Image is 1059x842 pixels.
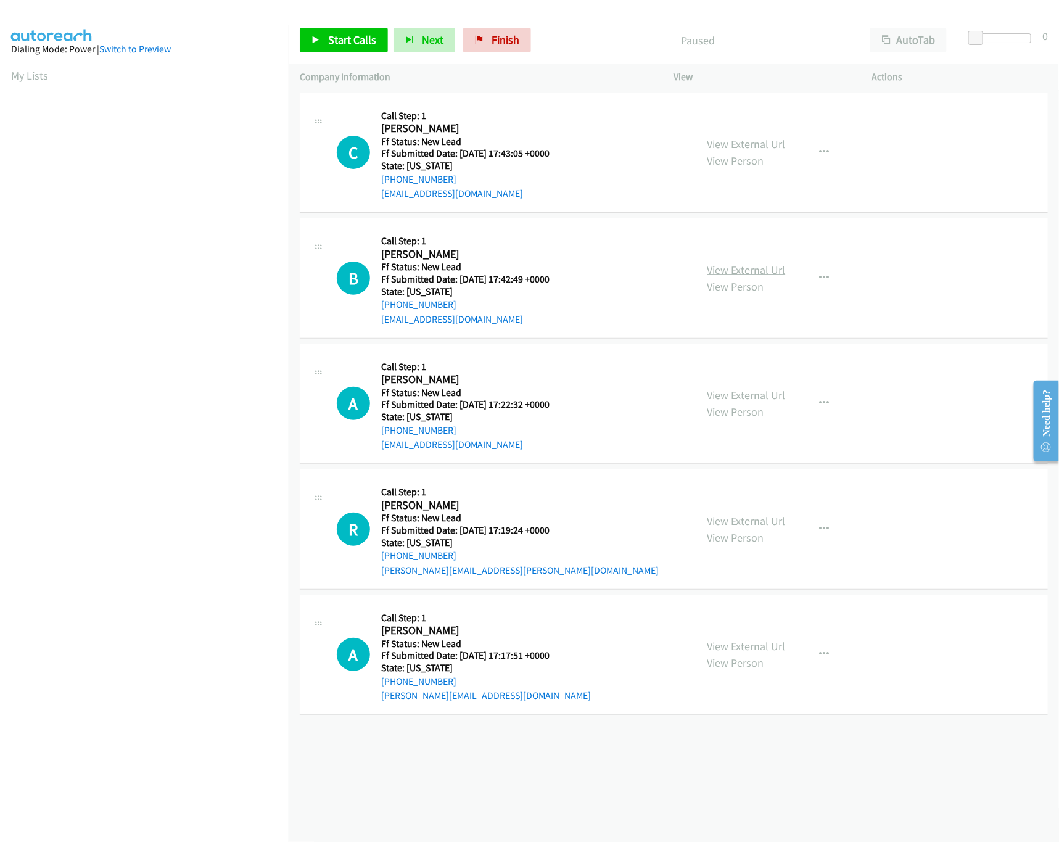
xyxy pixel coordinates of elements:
[337,262,370,295] div: The call is yet to be attempted
[707,388,786,402] a: View External Url
[707,530,764,545] a: View Person
[1042,28,1048,44] div: 0
[300,70,652,85] p: Company Information
[337,638,370,671] div: The call is yet to be attempted
[381,624,565,638] h2: [PERSON_NAME]
[300,28,388,52] a: Start Calls
[381,537,659,549] h5: State: [US_STATE]
[381,486,659,498] h5: Call Step: 1
[337,136,370,169] div: The call is yet to be attempted
[870,28,947,52] button: AutoTab
[381,122,565,136] h2: [PERSON_NAME]
[707,514,786,528] a: View External Url
[381,498,565,513] h2: [PERSON_NAME]
[381,524,659,537] h5: Ff Submitted Date: [DATE] 17:19:24 +0000
[381,361,565,373] h5: Call Step: 1
[707,154,764,168] a: View Person
[381,273,565,286] h5: Ff Submitted Date: [DATE] 17:42:49 +0000
[381,662,591,674] h5: State: [US_STATE]
[422,33,443,47] span: Next
[975,33,1031,43] div: Delay between calls (in seconds)
[463,28,531,52] a: Finish
[381,373,565,387] h2: [PERSON_NAME]
[381,110,565,122] h5: Call Step: 1
[99,43,171,55] a: Switch to Preview
[381,286,565,298] h5: State: [US_STATE]
[707,279,764,294] a: View Person
[707,656,764,670] a: View Person
[381,564,659,576] a: [PERSON_NAME][EMAIL_ADDRESS][PERSON_NAME][DOMAIN_NAME]
[381,439,523,450] a: [EMAIL_ADDRESS][DOMAIN_NAME]
[381,313,523,325] a: [EMAIL_ADDRESS][DOMAIN_NAME]
[381,398,565,411] h5: Ff Submitted Date: [DATE] 17:22:32 +0000
[381,638,591,650] h5: Ff Status: New Lead
[707,137,786,151] a: View External Url
[381,650,591,662] h5: Ff Submitted Date: [DATE] 17:17:51 +0000
[337,513,370,546] h1: R
[381,136,565,148] h5: Ff Status: New Lead
[381,424,456,436] a: [PHONE_NUMBER]
[381,188,523,199] a: [EMAIL_ADDRESS][DOMAIN_NAME]
[381,512,659,524] h5: Ff Status: New Lead
[337,387,370,420] h1: A
[11,95,289,681] iframe: Dialpad
[381,261,565,273] h5: Ff Status: New Lead
[674,70,850,85] p: View
[381,299,456,310] a: [PHONE_NUMBER]
[707,639,786,653] a: View External Url
[337,638,370,671] h1: A
[381,690,591,701] a: [PERSON_NAME][EMAIL_ADDRESS][DOMAIN_NAME]
[381,160,565,172] h5: State: [US_STATE]
[337,262,370,295] h1: B
[707,405,764,419] a: View Person
[381,173,456,185] a: [PHONE_NUMBER]
[381,147,565,160] h5: Ff Submitted Date: [DATE] 17:43:05 +0000
[381,411,565,423] h5: State: [US_STATE]
[381,387,565,399] h5: Ff Status: New Lead
[1024,372,1059,470] iframe: Resource Center
[381,550,456,561] a: [PHONE_NUMBER]
[337,387,370,420] div: The call is yet to be attempted
[381,247,565,262] h2: [PERSON_NAME]
[381,675,456,687] a: [PHONE_NUMBER]
[381,612,591,624] h5: Call Step: 1
[11,42,278,57] div: Dialing Mode: Power |
[492,33,519,47] span: Finish
[337,136,370,169] h1: C
[394,28,455,52] button: Next
[381,235,565,247] h5: Call Step: 1
[328,33,376,47] span: Start Calls
[707,263,786,277] a: View External Url
[11,68,48,83] a: My Lists
[872,70,1048,85] p: Actions
[548,32,848,49] p: Paused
